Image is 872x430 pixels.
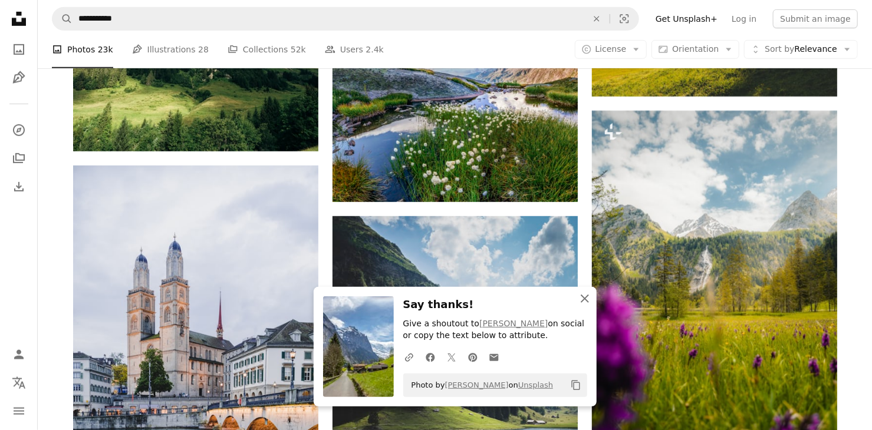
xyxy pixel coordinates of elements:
span: 28 [198,43,209,56]
span: Relevance [765,44,837,55]
a: Get Unsplash+ [649,9,725,28]
button: Menu [7,399,31,423]
span: 52k [291,43,306,56]
a: [PERSON_NAME] [479,319,548,328]
a: Explore [7,118,31,142]
button: Visual search [610,8,639,30]
button: License [575,40,647,59]
a: Zurich in Switzerland under white sky during daytime [73,344,318,355]
a: white and green plants on lake during daytime [333,111,578,121]
button: Copy to clipboard [566,375,586,395]
a: A field with purple flowers and mountains in the background [592,289,837,299]
button: Orientation [651,40,739,59]
a: [PERSON_NAME] [445,381,509,389]
button: Language [7,371,31,395]
a: Photos [7,38,31,61]
button: Search Unsplash [52,8,73,30]
form: Find visuals sitewide [52,7,639,31]
span: License [595,44,627,54]
img: white and green plants on lake during daytime [333,31,578,202]
span: 2.4k [366,43,384,56]
a: Home — Unsplash [7,7,31,33]
a: Unsplash [518,381,553,389]
a: Share on Pinterest [462,345,483,369]
button: Clear [584,8,610,30]
a: Log in [725,9,764,28]
p: Give a shoutout to on social or copy the text below to attribute. [403,318,587,342]
a: Illustrations 28 [132,31,209,68]
span: Sort by [765,44,794,54]
span: Photo by on [406,376,554,395]
a: Users 2.4k [325,31,384,68]
h3: Say thanks! [403,296,587,313]
a: Illustrations [7,66,31,90]
a: Collections 52k [228,31,306,68]
button: Submit an image [773,9,858,28]
a: Share on Facebook [420,345,441,369]
a: Download History [7,175,31,199]
a: Share over email [483,345,505,369]
a: Share on Twitter [441,345,462,369]
span: Orientation [672,44,719,54]
a: a lush green hillside covered in lots of trees [73,64,318,75]
button: Sort byRelevance [744,40,858,59]
a: Collections [7,147,31,170]
a: Log in / Sign up [7,343,31,366]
